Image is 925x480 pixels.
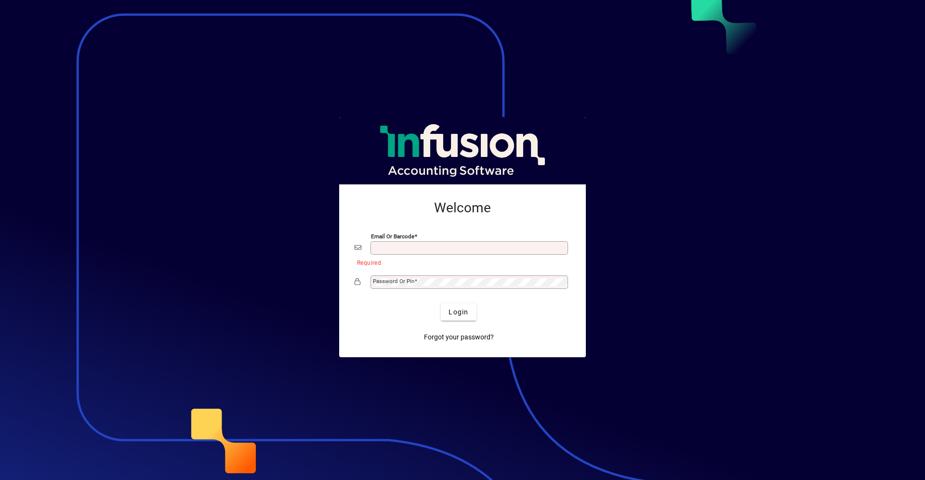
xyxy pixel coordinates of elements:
[357,257,563,267] mat-error: Required
[371,233,414,240] mat-label: Email or Barcode
[441,303,476,321] button: Login
[420,328,498,346] a: Forgot your password?
[373,278,414,285] mat-label: Password or Pin
[424,332,494,342] span: Forgot your password?
[449,307,468,317] span: Login
[355,200,570,216] h2: Welcome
